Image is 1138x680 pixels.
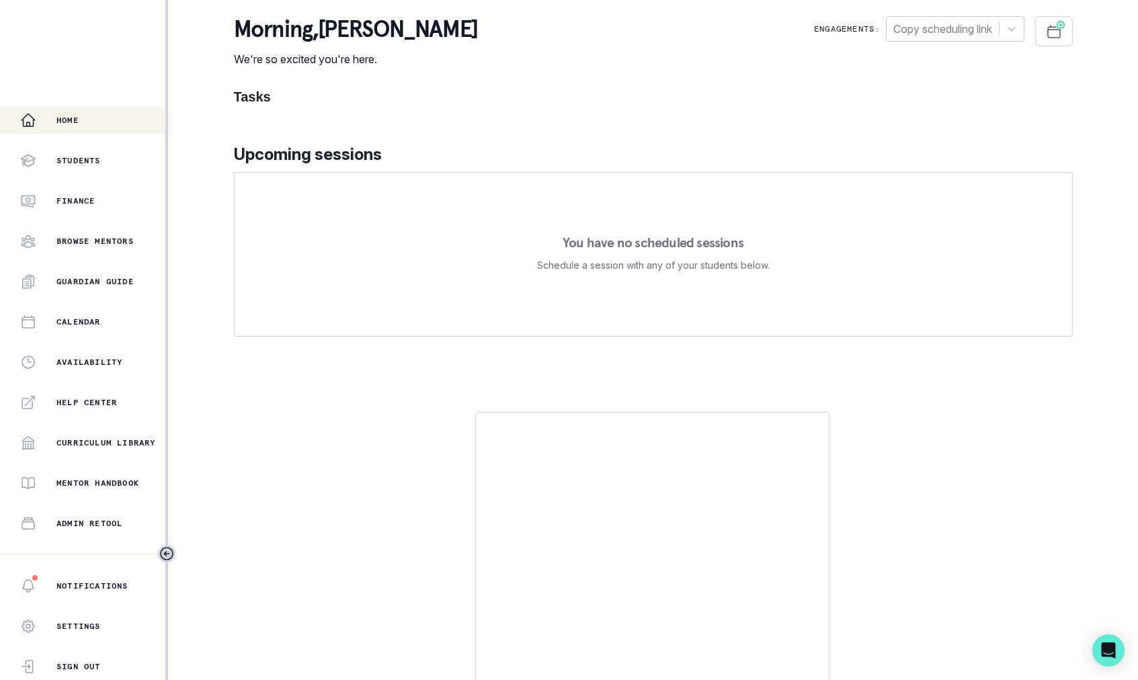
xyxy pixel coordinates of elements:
[814,24,880,34] p: Engagements:
[1035,16,1073,46] button: Schedule Sessions
[56,581,128,591] p: Notifications
[56,357,122,368] p: Availability
[56,276,134,287] p: Guardian Guide
[56,196,95,206] p: Finance
[234,16,478,43] p: morning , [PERSON_NAME]
[1092,634,1125,667] div: Open Intercom Messenger
[56,478,139,488] p: Mentor Handbook
[56,155,101,166] p: Students
[158,545,175,562] button: Toggle sidebar
[56,316,101,327] p: Calendar
[56,236,134,247] p: Browse Mentors
[563,236,743,249] p: You have no scheduled sessions
[234,89,1073,105] h1: Tasks
[234,142,1073,167] p: Upcoming sessions
[234,51,478,67] p: We're so excited you're here.
[56,115,79,126] p: Home
[56,397,117,408] p: Help Center
[893,21,992,37] div: Copy scheduling link
[56,437,156,448] p: Curriculum Library
[537,257,770,273] p: Schedule a session with any of your students below.
[56,518,122,529] p: Admin Retool
[56,661,101,672] p: Sign Out
[56,621,101,632] p: Settings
